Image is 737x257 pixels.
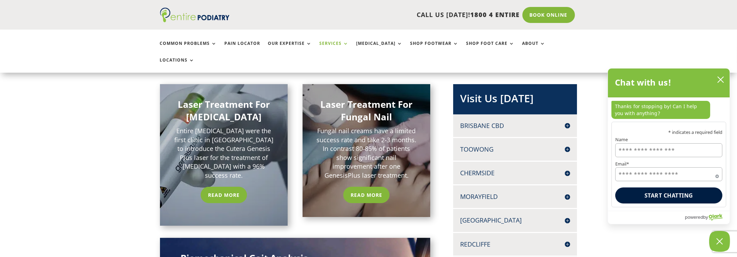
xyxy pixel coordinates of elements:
[715,173,719,177] span: Required field
[174,98,274,127] h2: Laser Treatment For [MEDICAL_DATA]
[522,41,546,56] a: About
[460,169,570,177] h4: Chermside
[268,41,312,56] a: Our Expertise
[466,41,515,56] a: Shop Foot Care
[225,41,261,56] a: Pain Locator
[174,127,274,180] p: Entire [MEDICAL_DATA] were the first clinic in [GEOGRAPHIC_DATA] to introduce the Cutera Genesis ...
[317,98,417,127] h2: Laser Treatment For Fungal Nail
[615,187,722,203] button: Start chatting
[685,213,703,222] span: powered
[460,91,570,109] h2: Visit Us [DATE]
[343,187,390,203] a: Read More
[160,17,230,24] a: Entire Podiatry
[357,41,403,56] a: [MEDICAL_DATA]
[615,167,722,181] input: Email
[160,41,217,56] a: Common Problems
[317,127,417,180] p: Fungal nail creams have a limited success rate and take 2-3 months. In contrast 80-85% of patient...
[471,10,520,19] span: 1800 4 ENTIRE
[460,240,570,249] h4: Redcliffe
[685,211,730,224] a: Powered by Olark
[256,10,520,19] p: CALL US [DATE]!
[615,162,722,166] label: Email*
[611,101,710,119] p: Thanks for stopping by! Can I help you with anything?
[615,143,722,157] input: Name
[608,97,730,122] div: chat
[615,75,672,89] h2: Chat with us!
[410,41,459,56] a: Shop Footwear
[615,130,722,135] p: * indicates a required field
[160,8,230,22] img: logo (1)
[460,145,570,154] h4: Toowong
[460,192,570,201] h4: Morayfield
[460,216,570,225] h4: [GEOGRAPHIC_DATA]
[522,7,575,23] a: Book Online
[615,137,722,142] label: Name
[201,187,247,203] a: Read More
[160,58,195,73] a: Locations
[320,41,349,56] a: Services
[703,213,708,222] span: by
[709,231,730,252] button: Close Chatbox
[460,121,570,130] h4: Brisbane CBD
[715,74,726,85] button: close chatbox
[608,68,730,224] div: olark chatbox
